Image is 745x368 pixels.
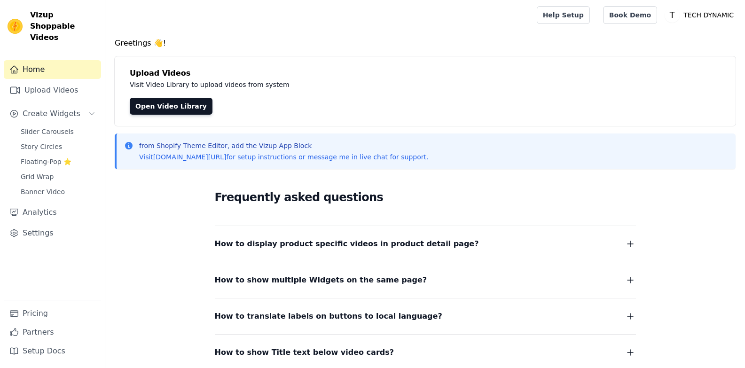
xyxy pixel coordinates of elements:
p: Visit for setup instructions or message me in live chat for support. [139,152,428,162]
span: How to show multiple Widgets on the same page? [215,274,427,287]
button: How to show multiple Widgets on the same page? [215,274,636,287]
a: Grid Wrap [15,170,101,183]
a: Slider Carousels [15,125,101,138]
h2: Frequently asked questions [215,188,636,207]
h4: Greetings 👋! [115,38,736,49]
p: TECH DYNAMIC [680,7,737,23]
p: from Shopify Theme Editor, add the Vizup App Block [139,141,428,150]
h4: Upload Videos [130,68,721,79]
a: Upload Videos [4,81,101,100]
span: Vizup Shoppable Videos [30,9,97,43]
a: Book Demo [603,6,657,24]
button: How to translate labels on buttons to local language? [215,310,636,323]
a: Open Video Library [130,98,212,115]
text: T [669,10,675,20]
span: How to show Title text below video cards? [215,346,394,359]
button: Create Widgets [4,104,101,123]
a: Settings [4,224,101,243]
a: Floating-Pop ⭐ [15,155,101,168]
a: Setup Docs [4,342,101,360]
a: Home [4,60,101,79]
button: How to show Title text below video cards? [215,346,636,359]
span: Floating-Pop ⭐ [21,157,71,166]
a: Analytics [4,203,101,222]
img: Vizup [8,19,23,34]
p: Visit Video Library to upload videos from system [130,79,551,90]
a: Story Circles [15,140,101,153]
span: Create Widgets [23,108,80,119]
button: T TECH DYNAMIC [665,7,737,23]
span: Grid Wrap [21,172,54,181]
a: Partners [4,323,101,342]
a: Banner Video [15,185,101,198]
span: How to display product specific videos in product detail page? [215,237,479,251]
span: Banner Video [21,187,65,196]
span: Slider Carousels [21,127,74,136]
a: Pricing [4,304,101,323]
button: How to display product specific videos in product detail page? [215,237,636,251]
a: Help Setup [537,6,590,24]
a: [DOMAIN_NAME][URL] [153,153,227,161]
span: How to translate labels on buttons to local language? [215,310,442,323]
span: Story Circles [21,142,62,151]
